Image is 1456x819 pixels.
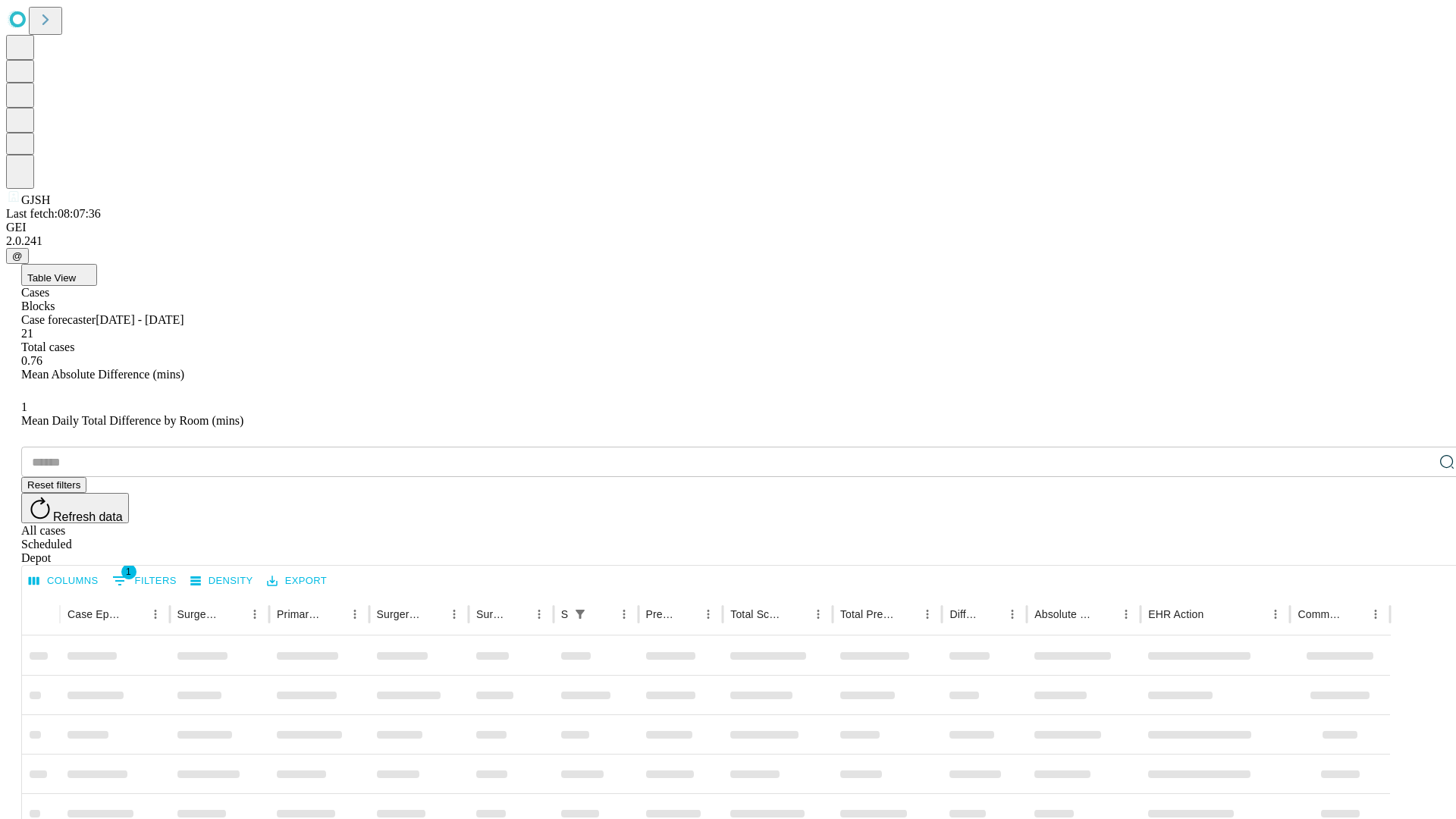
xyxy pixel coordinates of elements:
button: Menu [1002,604,1023,625]
button: Sort [422,604,444,625]
button: Sort [323,604,344,625]
div: Difference [949,608,979,620]
span: Last fetch: 08:07:36 [6,207,101,220]
div: 1 active filter [570,604,591,625]
span: 1 [121,564,136,579]
div: Surgery Name [377,608,421,620]
span: Refresh data [53,510,123,523]
button: Show filters [570,604,591,625]
button: Menu [529,604,550,625]
div: Absolute Difference [1034,608,1093,620]
div: Surgeon Name [177,608,221,620]
button: Select columns [25,570,102,593]
button: Sort [1094,604,1116,625]
button: Menu [613,604,635,625]
div: Comments [1298,608,1341,620]
button: Menu [145,604,166,625]
button: Sort [507,604,529,625]
button: Reset filters [21,477,86,493]
button: Menu [698,604,719,625]
button: Sort [786,604,808,625]
button: Show filters [108,569,180,593]
button: Density [187,570,257,593]
button: Sort [896,604,917,625]
span: GJSH [21,193,50,206]
span: Mean Absolute Difference (mins) [21,368,184,381]
button: Sort [223,604,244,625]
div: Scheduled In Room Duration [561,608,568,620]
button: Menu [1265,604,1286,625]
span: Mean Daily Total Difference by Room (mins) [21,414,243,427]
button: Sort [981,604,1002,625]
button: Refresh data [21,493,129,523]
button: Menu [1365,604,1386,625]
div: 2.0.241 [6,234,1450,248]
div: Surgery Date [476,608,506,620]
button: Menu [244,604,265,625]
div: Total Predicted Duration [840,608,895,620]
span: @ [12,250,23,262]
button: Menu [917,604,938,625]
button: Menu [344,604,366,625]
span: 0.76 [21,354,42,367]
span: 21 [21,327,33,340]
div: EHR Action [1148,608,1203,620]
button: @ [6,248,29,264]
button: Export [263,570,331,593]
button: Sort [676,604,698,625]
div: Predicted In Room Duration [646,608,676,620]
button: Sort [1344,604,1365,625]
button: Table View [21,264,97,286]
div: GEI [6,221,1450,234]
div: Case Epic Id [67,608,122,620]
span: Table View [27,272,76,284]
span: Reset filters [27,479,80,491]
span: [DATE] - [DATE] [96,313,184,326]
span: Case forecaster [21,313,96,326]
button: Sort [1205,604,1226,625]
button: Menu [808,604,829,625]
button: Sort [592,604,613,625]
button: Sort [124,604,145,625]
div: Total Scheduled Duration [730,608,785,620]
span: 1 [21,400,27,413]
button: Menu [1116,604,1137,625]
div: Primary Service [277,608,321,620]
button: Menu [444,604,465,625]
span: Total cases [21,340,74,353]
